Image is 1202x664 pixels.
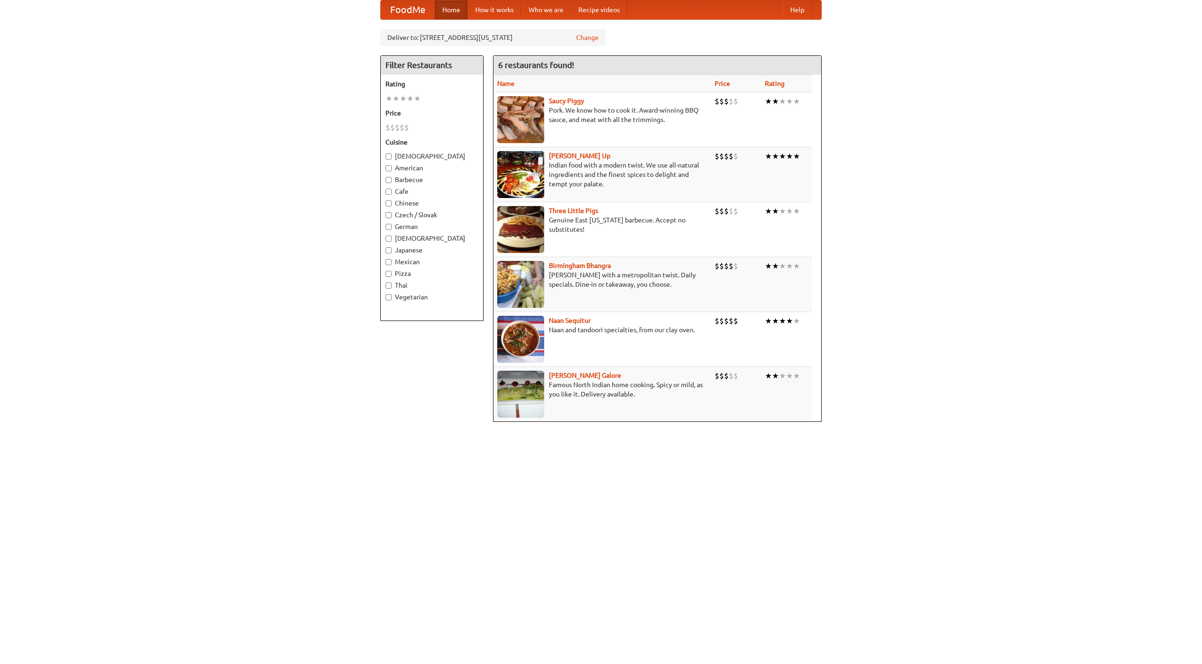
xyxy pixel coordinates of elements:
[549,262,611,269] a: Birmingham Bhangra
[385,177,392,183] input: Barbecue
[385,224,392,230] input: German
[765,151,772,161] li: ★
[385,200,392,206] input: Chinese
[724,206,729,216] li: $
[385,210,478,220] label: Czech / Slovak
[385,165,392,171] input: American
[385,236,392,242] input: [DEMOGRAPHIC_DATA]
[407,93,414,104] li: ★
[719,316,724,326] li: $
[497,270,707,289] p: [PERSON_NAME] with a metropolitan twist. Daily specials. Dine-in or takeaway, you choose.
[779,261,786,271] li: ★
[395,122,400,133] li: $
[521,0,571,19] a: Who we are
[385,212,392,218] input: Czech / Slovak
[385,271,392,277] input: Pizza
[385,234,478,243] label: [DEMOGRAPHIC_DATA]
[385,163,478,173] label: American
[733,206,738,216] li: $
[772,96,779,107] li: ★
[385,294,392,300] input: Vegetarian
[385,282,392,289] input: Thai
[765,96,772,107] li: ★
[549,207,598,214] b: Three Little Pigs
[400,93,407,104] li: ★
[385,247,392,253] input: Japanese
[793,316,800,326] li: ★
[733,151,738,161] li: $
[404,122,409,133] li: $
[729,206,733,216] li: $
[385,187,478,196] label: Cafe
[793,206,800,216] li: ★
[724,96,729,107] li: $
[765,206,772,216] li: ★
[719,371,724,381] li: $
[772,261,779,271] li: ★
[497,96,544,143] img: saucy.jpg
[549,372,621,379] b: [PERSON_NAME] Galore
[385,222,478,231] label: German
[435,0,468,19] a: Home
[733,371,738,381] li: $
[783,0,812,19] a: Help
[772,206,779,216] li: ★
[497,371,544,418] img: currygalore.jpg
[549,97,584,105] a: Saucy Piggy
[779,316,786,326] li: ★
[498,61,574,69] ng-pluralize: 6 restaurants found!
[765,261,772,271] li: ★
[779,371,786,381] li: ★
[715,316,719,326] li: $
[380,29,606,46] div: Deliver to: [STREET_ADDRESS][US_STATE]
[414,93,421,104] li: ★
[497,80,515,87] a: Name
[390,122,395,133] li: $
[385,281,478,290] label: Thai
[779,151,786,161] li: ★
[385,152,478,161] label: [DEMOGRAPHIC_DATA]
[724,316,729,326] li: $
[497,106,707,124] p: Pork. We know how to cook it. Award-winning BBQ sauce, and meat with all the trimmings.
[549,317,591,324] a: Naan Sequitur
[786,151,793,161] li: ★
[733,316,738,326] li: $
[729,261,733,271] li: $
[385,292,478,302] label: Vegetarian
[497,261,544,308] img: bhangra.jpg
[724,151,729,161] li: $
[729,151,733,161] li: $
[381,0,435,19] a: FoodMe
[497,316,544,363] img: naansequitur.jpg
[719,261,724,271] li: $
[786,261,793,271] li: ★
[779,96,786,107] li: ★
[385,79,478,89] h5: Rating
[765,371,772,381] li: ★
[385,93,393,104] li: ★
[400,122,404,133] li: $
[385,108,478,118] h5: Price
[385,189,392,195] input: Cafe
[715,80,730,87] a: Price
[497,160,707,189] p: Indian food with a modern twist. We use all-natural ingredients and the finest spices to delight ...
[729,316,733,326] li: $
[549,152,610,160] a: [PERSON_NAME] Up
[733,261,738,271] li: $
[715,371,719,381] li: $
[786,206,793,216] li: ★
[385,245,478,255] label: Japanese
[772,371,779,381] li: ★
[733,96,738,107] li: $
[385,153,392,160] input: [DEMOGRAPHIC_DATA]
[765,316,772,326] li: ★
[772,151,779,161] li: ★
[468,0,521,19] a: How it works
[793,261,800,271] li: ★
[729,371,733,381] li: $
[497,380,707,399] p: Famous North Indian home cooking. Spicy or mild, as you like it. Delivery available.
[786,371,793,381] li: ★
